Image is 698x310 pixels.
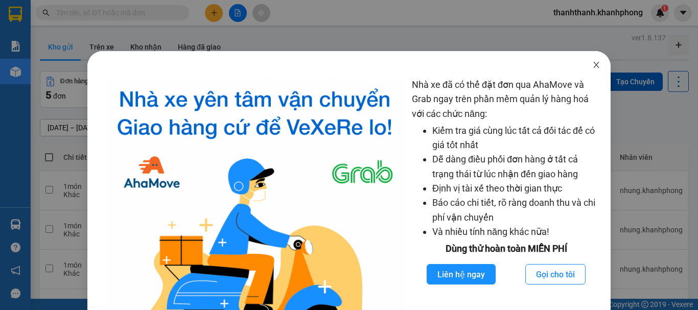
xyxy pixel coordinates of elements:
button: Close [582,51,611,80]
li: Báo cáo chi tiết, rõ ràng doanh thu và chi phí vận chuyển [432,196,600,225]
div: Dùng thử hoàn toàn MIỄN PHÍ [412,242,600,256]
button: Liên hệ ngay [427,264,496,284]
li: Kiểm tra giá cùng lúc tất cả đối tác để có giá tốt nhất [432,124,600,153]
li: Và nhiều tính năng khác nữa! [432,225,600,239]
li: Dễ dàng điều phối đơn hàng ở tất cả trạng thái từ lúc nhận đến giao hàng [432,152,600,181]
button: Gọi cho tôi [525,264,586,284]
span: Liên hệ ngay [437,268,485,281]
span: Gọi cho tôi [536,268,575,281]
span: close [592,61,600,69]
li: Định vị tài xế theo thời gian thực [432,181,600,196]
